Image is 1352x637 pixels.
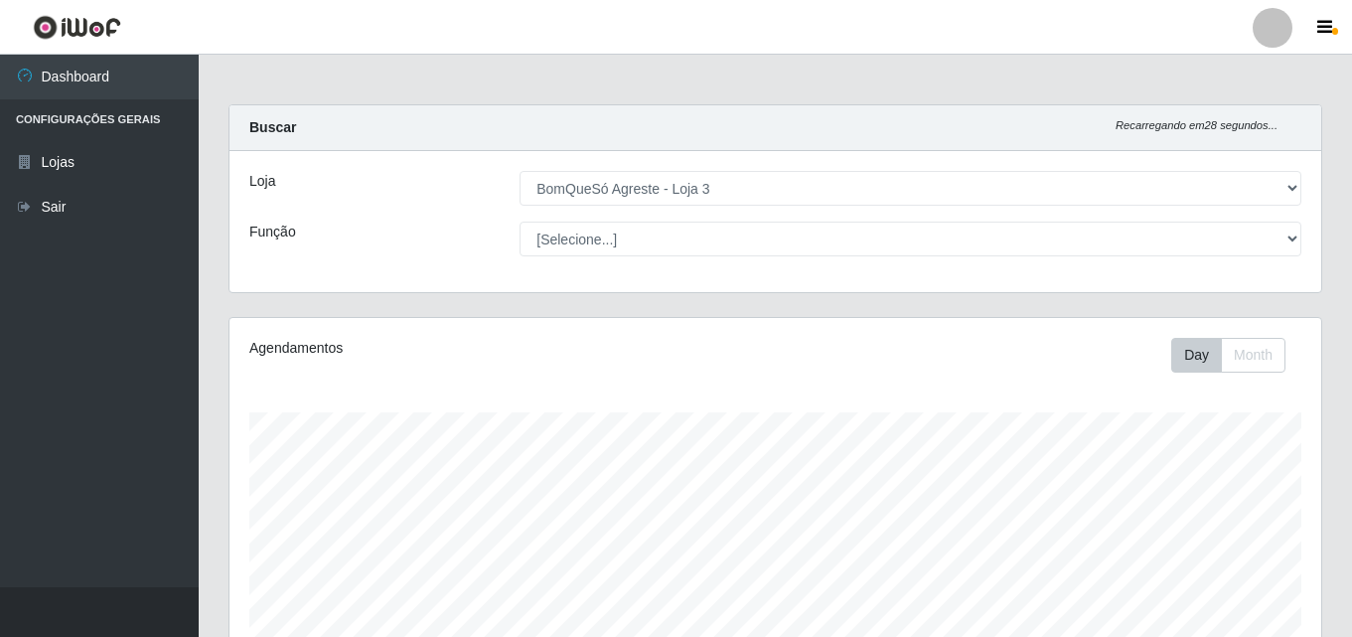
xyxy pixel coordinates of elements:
[1116,119,1277,131] i: Recarregando em 28 segundos...
[249,338,671,359] div: Agendamentos
[1171,338,1285,373] div: First group
[249,171,275,192] label: Loja
[249,222,296,242] label: Função
[33,15,121,40] img: CoreUI Logo
[1171,338,1301,373] div: Toolbar with button groups
[1221,338,1285,373] button: Month
[1171,338,1222,373] button: Day
[249,119,296,135] strong: Buscar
